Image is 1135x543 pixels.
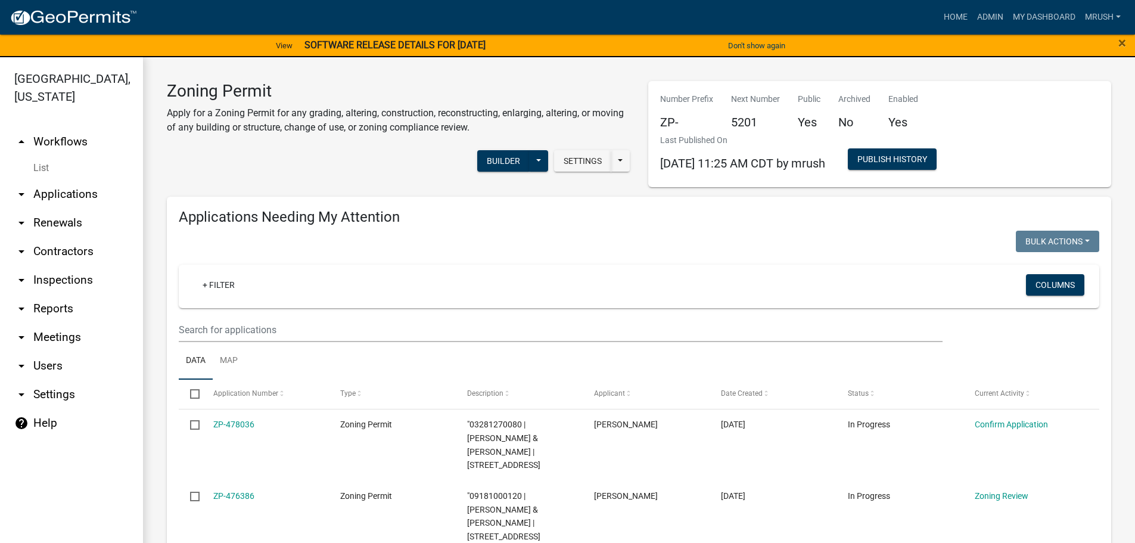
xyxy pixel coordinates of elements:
[594,491,658,501] span: Ryanne Prochnow
[660,134,825,147] p: Last Published On
[972,6,1008,29] a: Admin
[583,380,710,408] datatable-header-cell: Applicant
[14,416,29,430] i: help
[848,155,937,165] wm-modal-confirm: Workflow Publish History
[14,302,29,316] i: arrow_drop_down
[660,93,713,106] p: Number Prefix
[179,318,943,342] input: Search for applications
[213,491,254,501] a: ZP-476386
[975,420,1048,429] a: Confirm Application
[179,209,1099,226] h4: Applications Needing My Attention
[594,420,658,429] span: Clint willis
[975,389,1024,398] span: Current Activity
[14,216,29,230] i: arrow_drop_down
[340,389,356,398] span: Type
[14,244,29,259] i: arrow_drop_down
[467,389,503,398] span: Description
[14,135,29,149] i: arrow_drop_up
[328,380,455,408] datatable-header-cell: Type
[14,187,29,201] i: arrow_drop_down
[201,380,328,408] datatable-header-cell: Application Number
[848,389,869,398] span: Status
[975,491,1028,501] a: Zoning Review
[179,380,201,408] datatable-header-cell: Select
[213,342,245,380] a: Map
[1118,35,1126,51] span: ×
[193,274,244,296] a: + Filter
[456,380,583,408] datatable-header-cell: Description
[837,380,963,408] datatable-header-cell: Status
[731,93,780,106] p: Next Number
[271,36,297,55] a: View
[304,39,486,51] strong: SOFTWARE RELEASE DETAILS FOR [DATE]
[1118,36,1126,50] button: Close
[939,6,972,29] a: Home
[1026,274,1084,296] button: Columns
[14,330,29,345] i: arrow_drop_down
[838,93,870,106] p: Archived
[340,491,392,501] span: Zoning Permit
[721,491,745,501] span: 09/10/2025
[963,380,1090,408] datatable-header-cell: Current Activity
[848,420,890,429] span: In Progress
[554,150,611,172] button: Settings
[167,81,630,101] h3: Zoning Permit
[660,115,713,129] h5: ZP-
[1080,6,1125,29] a: MRush
[167,106,630,135] p: Apply for a Zoning Permit for any grading, altering, construction, reconstructing, enlarging, alt...
[340,420,392,429] span: Zoning Permit
[848,491,890,501] span: In Progress
[14,387,29,402] i: arrow_drop_down
[213,420,254,429] a: ZP-478036
[467,491,540,541] span: "09181000120 | SCHUTTER THOMAS J & MICHELLE M | 1055 200TH ST
[888,93,918,106] p: Enabled
[14,359,29,373] i: arrow_drop_down
[594,389,625,398] span: Applicant
[1016,231,1099,252] button: Bulk Actions
[213,389,278,398] span: Application Number
[798,115,820,129] h5: Yes
[888,115,918,129] h5: Yes
[721,420,745,429] span: 09/13/2025
[798,93,820,106] p: Public
[14,273,29,287] i: arrow_drop_down
[721,389,763,398] span: Date Created
[660,156,825,170] span: [DATE] 11:25 AM CDT by mrush
[477,150,530,172] button: Builder
[1008,6,1080,29] a: My Dashboard
[848,148,937,170] button: Publish History
[467,420,540,470] span: "03281270080 | WILLIS DIXIE J & WILLIS CLINT | 15467 WINNEBAGO AVE
[838,115,870,129] h5: No
[731,115,780,129] h5: 5201
[179,342,213,380] a: Data
[723,36,790,55] button: Don't show again
[710,380,837,408] datatable-header-cell: Date Created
